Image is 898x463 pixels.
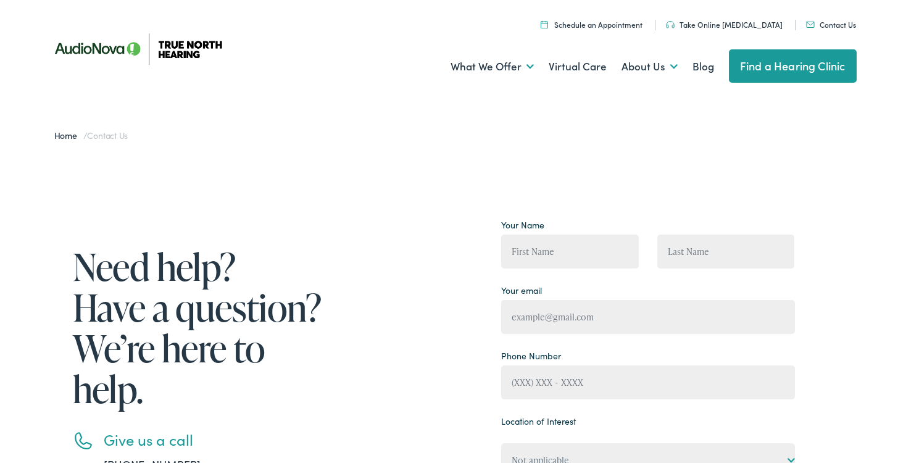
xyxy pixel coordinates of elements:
h1: Need help? Have a question? We’re here to help. [73,246,326,409]
a: Contact Us [806,19,856,30]
img: Mail icon in color code ffb348, used for communication purposes [806,22,815,28]
a: Take Online [MEDICAL_DATA] [666,19,783,30]
input: Last Name [657,235,795,269]
label: Location of Interest [501,415,576,428]
label: Phone Number [501,349,561,362]
a: Schedule an Appointment [541,19,642,30]
a: Virtual Care [549,44,607,90]
label: Your email [501,284,542,297]
img: Icon symbolizing a calendar in color code ffb348 [541,20,548,28]
span: / [54,129,128,141]
img: Headphones icon in color code ffb348 [666,21,675,28]
a: Home [54,129,83,141]
a: Blog [692,44,714,90]
input: First Name [501,235,639,269]
input: (XXX) XXX - XXXX [501,365,795,399]
span: Contact Us [87,129,128,141]
a: What We Offer [451,44,534,90]
h3: Give us a call [104,431,326,449]
input: example@gmail.com [501,300,795,334]
a: Find a Hearing Clinic [729,49,857,83]
a: About Us [622,44,678,90]
label: Your Name [501,219,544,231]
